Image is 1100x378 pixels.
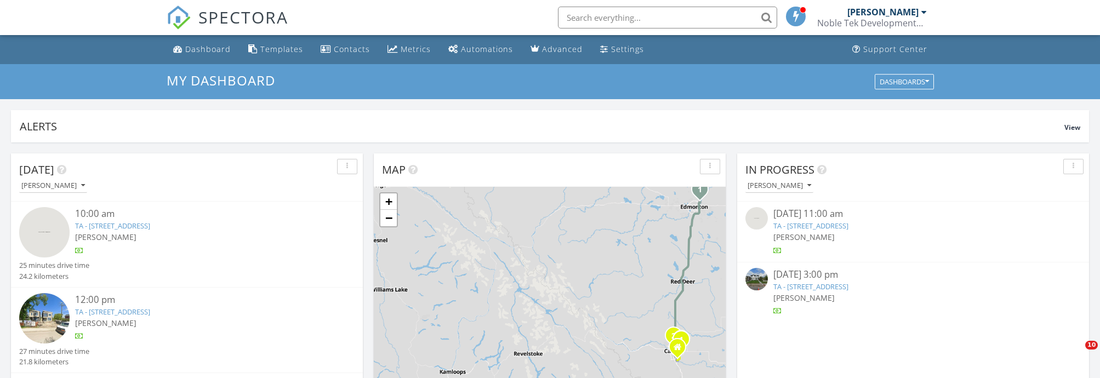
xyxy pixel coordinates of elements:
[745,162,814,177] span: In Progress
[382,162,406,177] span: Map
[1064,123,1080,132] span: View
[461,44,513,54] div: Automations
[169,39,235,60] a: Dashboard
[19,357,89,367] div: 21.8 kilometers
[773,268,1053,282] div: [DATE] 3:00 pm
[681,339,688,346] div: TA - 319 Chelsea Psge 404, Chestermere, AB T1X 2P5
[817,18,927,28] div: Noble Tek Developments Ltd.
[75,207,327,221] div: 10:00 am
[847,7,919,18] div: [PERSON_NAME]
[380,193,397,210] a: Zoom in
[167,15,288,38] a: SPECTORA
[880,78,929,85] div: Dashboards
[383,39,435,60] a: Metrics
[19,293,355,368] a: 12:00 pm TA - [STREET_ADDRESS] [PERSON_NAME] 27 minutes drive time 21.8 kilometers
[773,293,835,303] span: [PERSON_NAME]
[677,347,684,353] div: 33 Auburn Sound Close SE, Calgary AB T3M 2G4
[698,186,702,194] i: 1
[167,5,191,30] img: The Best Home Inspection Software - Spectora
[773,232,835,242] span: [PERSON_NAME]
[745,207,1081,256] a: [DATE] 11:00 am TA - [STREET_ADDRESS] [PERSON_NAME]
[611,44,644,54] div: Settings
[198,5,288,28] span: SPECTORA
[75,232,136,242] span: [PERSON_NAME]
[745,179,813,193] button: [PERSON_NAME]
[19,293,70,343] img: streetview
[558,7,777,28] input: Search everything...
[19,207,70,257] img: streetview
[260,44,303,54] div: Templates
[863,44,927,54] div: Support Center
[1063,341,1089,367] iframe: Intercom live chat
[773,221,848,231] a: TA - [STREET_ADDRESS]
[542,44,583,54] div: Advanced
[316,39,374,60] a: Contacts
[748,182,811,190] div: [PERSON_NAME]
[75,318,136,328] span: [PERSON_NAME]
[444,39,517,60] a: Automations (Basic)
[21,182,85,190] div: [PERSON_NAME]
[19,179,87,193] button: [PERSON_NAME]
[773,282,848,291] a: TA - [STREET_ADDRESS]
[19,162,54,177] span: [DATE]
[244,39,307,60] a: Templates
[75,307,150,317] a: TA - [STREET_ADDRESS]
[745,268,1081,317] a: [DATE] 3:00 pm TA - [STREET_ADDRESS] [PERSON_NAME]
[773,207,1053,221] div: [DATE] 11:00 am
[875,74,934,89] button: Dashboards
[380,210,397,226] a: Zoom out
[401,44,431,54] div: Metrics
[1085,341,1098,350] span: 10
[679,336,683,344] i: 1
[526,39,587,60] a: Advanced
[167,71,275,89] span: My Dashboard
[19,271,89,282] div: 24.2 kilometers
[19,346,89,357] div: 27 minutes drive time
[671,333,676,340] i: 2
[20,119,1064,134] div: Alerts
[19,207,355,282] a: 10:00 am TA - [STREET_ADDRESS] [PERSON_NAME] 25 minutes drive time 24.2 kilometers
[334,44,370,54] div: Contacts
[19,260,89,271] div: 25 minutes drive time
[185,44,231,54] div: Dashboard
[700,189,706,196] div: TA - 272 166 Ave NE , Edmonton, AB T5Y 4J2
[75,221,150,231] a: TA - [STREET_ADDRESS]
[745,207,768,230] img: streetview
[75,293,327,307] div: 12:00 pm
[596,39,648,60] a: Settings
[848,39,932,60] a: Support Center
[745,268,768,290] img: streetview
